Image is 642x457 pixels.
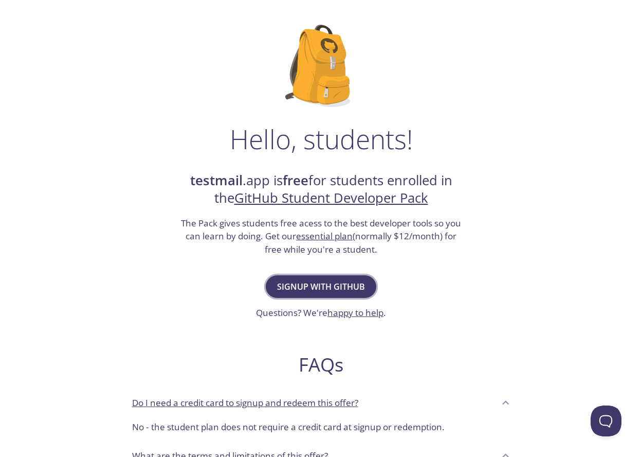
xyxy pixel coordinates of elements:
[285,25,357,107] img: github-student-backpack.png
[283,171,308,189] strong: free
[230,124,413,154] h1: Hello, students!
[256,306,386,320] h3: Questions? We're .
[124,389,519,416] div: Do I need a credit card to signup and redeem this offer?
[296,230,353,242] a: essential plan
[124,416,519,442] div: Do I need a credit card to signup and redeem this offer?
[266,275,376,298] button: Signup with GitHub
[180,217,463,256] h3: The Pack gives students free acess to the best developer tools so you can learn by doing. Get our...
[124,353,519,376] h2: FAQs
[327,307,383,319] a: happy to help
[277,279,365,294] span: Signup with GitHub
[132,396,358,410] p: Do I need a credit card to signup and redeem this offer?
[180,172,463,207] h2: .app is for students enrolled in the
[132,420,510,434] p: No - the student plan does not require a credit card at signup or redemption.
[234,189,428,207] a: GitHub Student Developer Pack
[591,406,621,436] iframe: Help Scout Beacon - Open
[190,171,243,189] strong: testmail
